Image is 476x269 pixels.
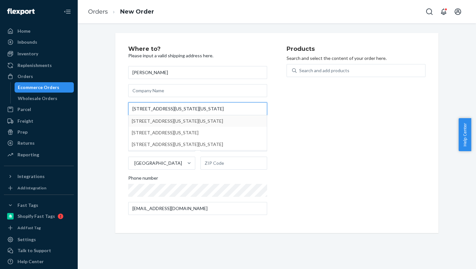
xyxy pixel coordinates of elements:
button: Integrations [4,171,74,182]
button: Close Navigation [61,5,74,18]
h2: Products [287,46,425,52]
a: Add Integration [4,184,74,192]
div: Inbounds [17,39,37,45]
div: Search and add products [299,67,349,74]
div: Add Integration [17,185,46,191]
div: Returns [17,140,35,146]
span: Phone number [128,175,158,184]
div: Help Center [17,258,44,265]
div: [STREET_ADDRESS][US_STATE][US_STATE] [132,139,264,150]
a: Home [4,26,74,36]
div: Ecommerce Orders [18,84,59,91]
button: Open account menu [451,5,464,18]
div: Prep [17,129,28,135]
div: Settings [17,236,36,243]
p: Please input a valid shipping address here. [128,52,267,59]
a: Help Center [4,256,74,267]
h2: Where to? [128,46,267,52]
div: [STREET_ADDRESS][US_STATE] [132,127,264,139]
div: Inventory [17,50,38,57]
button: Open Search Box [423,5,436,18]
div: Wholesale Orders [18,95,57,102]
button: Open notifications [437,5,450,18]
a: Inbounds [4,37,74,47]
a: New Order [120,8,154,15]
a: Shopify Fast Tags [4,211,74,221]
a: Prep [4,127,74,137]
div: Shopify Fast Tags [17,213,55,219]
a: Orders [88,8,108,15]
div: Home [17,28,30,34]
a: Reporting [4,150,74,160]
ol: breadcrumbs [83,2,159,21]
input: Email (Only Required for International) [128,202,267,215]
a: Inventory [4,49,74,59]
input: Company Name [128,84,267,97]
input: ZIP Code [200,157,267,170]
img: Flexport logo [7,8,35,15]
div: Integrations [17,173,45,180]
a: Wholesale Orders [15,93,74,104]
div: Talk to Support [17,247,51,254]
a: Talk to Support [4,245,74,256]
a: Add Fast Tag [4,224,74,232]
div: Add Fast Tag [17,225,41,230]
a: Orders [4,71,74,82]
a: Settings [4,234,74,245]
div: Freight [17,118,33,124]
a: Ecommerce Orders [15,82,74,93]
div: Parcel [17,106,31,113]
a: Returns [4,138,74,148]
div: Orders [17,73,33,80]
div: [STREET_ADDRESS][US_STATE][US_STATE] [132,115,264,127]
div: Fast Tags [17,202,38,208]
a: Replenishments [4,60,74,71]
a: Parcel [4,104,74,115]
button: Fast Tags [4,200,74,210]
input: [STREET_ADDRESS][US_STATE][US_STATE][STREET_ADDRESS][US_STATE][STREET_ADDRESS][US_STATE][US_STATE] [128,102,267,115]
a: Freight [4,116,74,126]
div: Reporting [17,151,39,158]
button: Help Center [459,118,471,151]
p: Search and select the content of your order here. [287,55,425,62]
input: First & Last Name [128,66,267,79]
div: [GEOGRAPHIC_DATA] [134,160,182,166]
div: Replenishments [17,62,52,69]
